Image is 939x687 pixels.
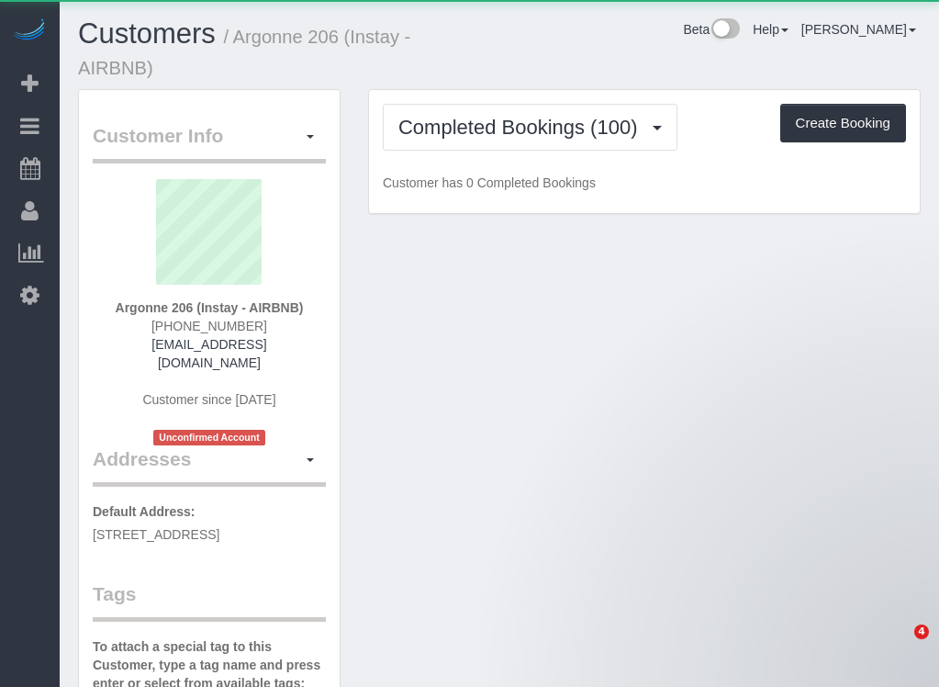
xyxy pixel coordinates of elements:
img: New interface [710,18,740,42]
span: Completed Bookings (100) [398,116,646,139]
a: Beta [683,22,740,37]
span: [PHONE_NUMBER] [151,319,267,333]
button: Create Booking [780,104,906,142]
label: Default Address: [93,502,196,521]
small: / Argonne 206 (Instay - AIRBNB) [78,27,410,78]
a: [PERSON_NAME] [801,22,916,37]
img: Automaid Logo [11,18,48,44]
a: [EMAIL_ADDRESS][DOMAIN_NAME] [151,337,266,370]
span: [STREET_ADDRESS] [93,527,219,542]
strong: Argonne 206 (Instay - AIRBNB) [116,300,304,315]
legend: Customer Info [93,122,326,163]
p: Customer has 0 Completed Bookings [383,174,906,192]
span: 4 [914,625,929,639]
iframe: Intercom live chat [877,625,921,669]
span: Customer since [DATE] [142,392,275,407]
a: Help [753,22,788,37]
span: Unconfirmed Account [153,430,265,445]
legend: Tags [93,580,326,622]
button: Completed Bookings (100) [383,104,677,151]
a: Customers [78,17,216,50]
